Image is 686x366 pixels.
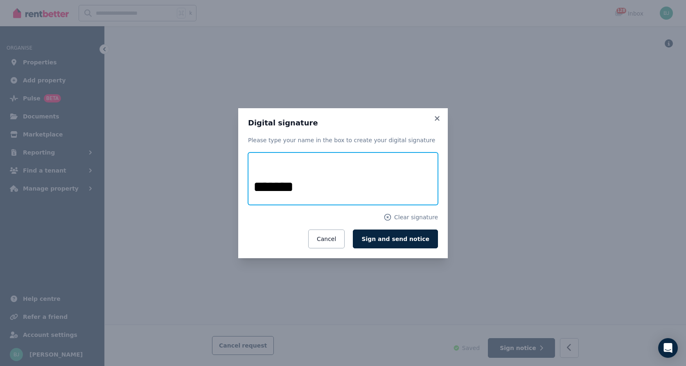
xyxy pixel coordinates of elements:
[248,118,438,128] h3: Digital signature
[248,136,438,144] p: Please type your name in the box to create your digital signature
[361,236,429,242] span: Sign and send notice
[353,230,438,248] button: Sign and send notice
[308,230,345,248] button: Cancel
[658,338,678,358] div: Open Intercom Messenger
[394,213,438,221] span: Clear signature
